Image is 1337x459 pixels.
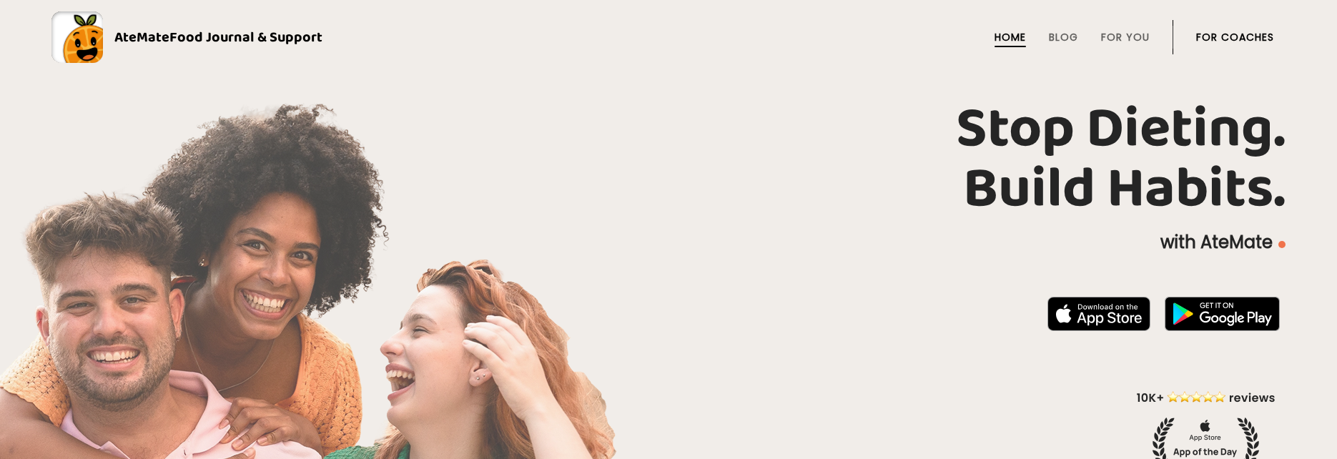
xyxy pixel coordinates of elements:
[51,11,1286,63] a: AteMateFood Journal & Support
[1047,297,1150,331] img: badge-download-apple.svg
[169,26,322,49] span: Food Journal & Support
[1101,31,1150,43] a: For You
[51,231,1286,254] p: with AteMate
[103,26,322,49] div: AteMate
[1196,31,1274,43] a: For Coaches
[1165,297,1280,331] img: badge-download-google.png
[995,31,1026,43] a: Home
[51,99,1286,219] h1: Stop Dieting. Build Habits.
[1049,31,1078,43] a: Blog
